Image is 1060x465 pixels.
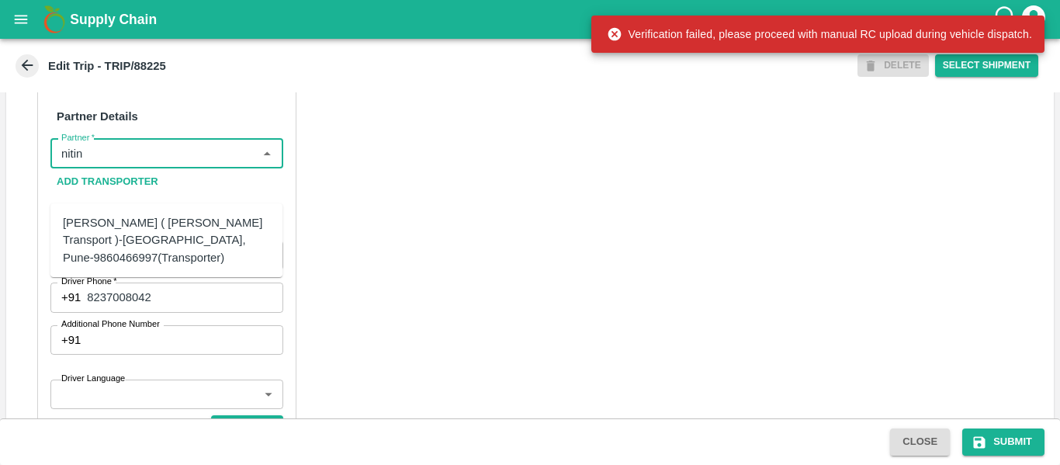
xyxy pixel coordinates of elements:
[935,54,1038,77] button: Select Shipment
[70,9,992,30] a: Supply Chain
[61,289,81,306] p: +91
[61,331,81,349] p: +91
[55,144,253,164] input: Select Partner
[992,5,1020,33] div: customer-support
[1020,3,1048,36] div: account of current user
[39,4,70,35] img: logo
[3,2,39,37] button: open drawer
[48,60,166,72] b: Edit Trip - TRIP/88225
[63,214,270,266] div: [PERSON_NAME] ( [PERSON_NAME] Transport )-[GEOGRAPHIC_DATA], Pune-9860466997(Transporter)
[607,20,1033,48] div: Verification failed, please proceed with manual RC upload during vehicle dispatch.
[70,12,157,27] b: Supply Chain
[61,318,160,331] label: Additional Phone Number
[61,373,125,385] label: Driver Language
[962,429,1044,456] button: Submit
[57,110,138,123] strong: Partner Details
[61,276,117,288] label: Driver Phone
[890,429,950,456] button: Close
[61,132,95,144] label: Partner
[211,415,282,442] button: + Driver
[257,144,277,164] button: Close
[50,168,165,196] button: Add Transporter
